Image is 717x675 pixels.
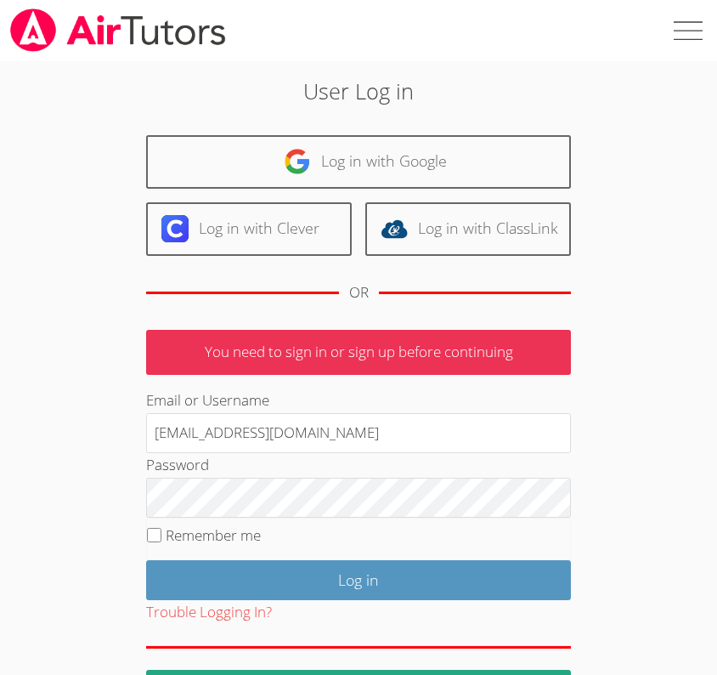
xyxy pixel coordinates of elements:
[146,560,571,600] input: Log in
[146,600,272,625] button: Trouble Logging In?
[146,202,352,256] a: Log in with Clever
[100,75,617,107] h2: User Log in
[349,281,369,305] div: OR
[381,215,408,242] img: classlink-logo-d6bb404cc1216ec64c9a2012d9dc4662098be43eaf13dc465df04b49fa7ab582.svg
[166,525,261,545] label: Remember me
[146,330,571,375] p: You need to sign in or sign up before continuing
[146,455,209,474] label: Password
[161,215,189,242] img: clever-logo-6eab21bc6e7a338710f1a6ff85c0baf02591cd810cc4098c63d3a4b26e2feb20.svg
[284,148,311,175] img: google-logo-50288ca7cdecda66e5e0955fdab243c47b7ad437acaf1139b6f446037453330a.svg
[8,9,228,52] img: airtutors_banner-c4298cdbf04f3fff15de1276eac7730deb9818008684d7c2e4769d2f7ddbe033.png
[146,135,571,189] a: Log in with Google
[365,202,571,256] a: Log in with ClassLink
[146,390,269,410] label: Email or Username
